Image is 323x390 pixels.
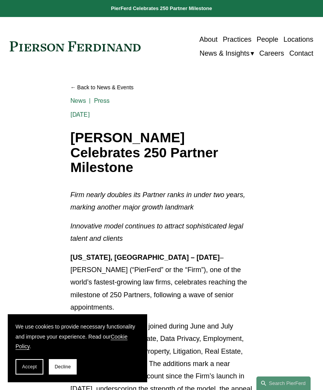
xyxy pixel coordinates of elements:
[55,364,71,370] span: Decline
[70,81,253,94] a: Back to News & Events
[283,32,313,46] a: Locations
[223,32,251,46] a: Practices
[70,97,86,104] a: News
[256,376,311,390] a: Search this site
[70,254,220,261] strong: [US_STATE], [GEOGRAPHIC_DATA] – [DATE]
[15,359,43,375] button: Accept
[257,32,278,46] a: People
[22,364,37,370] span: Accept
[259,46,284,60] a: Careers
[199,47,249,60] span: News & Insights
[70,191,247,211] em: Firm nearly doubles its Partner ranks in under two years, marking another major growth landmark
[289,46,313,60] a: Contact
[199,46,254,60] a: folder dropdown
[15,322,139,351] p: We use cookies to provide necessary functionality and improve your experience. Read our .
[49,359,77,375] button: Decline
[70,111,90,118] span: [DATE]
[199,32,218,46] a: About
[8,314,147,382] section: Cookie banner
[15,334,127,349] a: Cookie Policy
[70,222,245,242] em: Innovative model continues to attract sophisticated legal talent and clients
[94,97,110,104] a: Press
[70,251,253,314] p: – [PERSON_NAME] (“PierFerd” or the “Firm”), one of the world’s fastest-growing law firms, celebra...
[70,130,253,175] h1: [PERSON_NAME] Celebrates 250 Partner Milestone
